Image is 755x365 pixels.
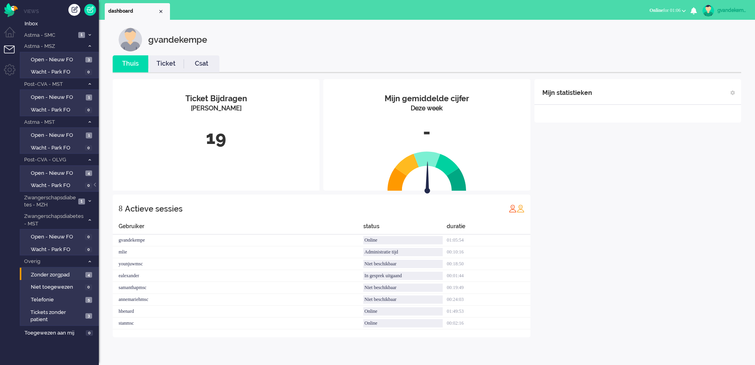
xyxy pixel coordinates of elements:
div: 19 [119,125,313,151]
span: Zwangerschapsdiabetes - MST [23,213,84,227]
li: Ticket [148,55,184,72]
span: Post-CVA - MST [23,81,84,88]
span: Open - Nieuw FO [31,233,83,241]
span: Open - Nieuw FO [31,94,84,101]
div: In gesprek uitgaand [363,272,443,280]
span: Inbox [25,20,99,28]
span: Niet toegewezen [31,284,83,291]
span: Open - Nieuw FO [31,170,83,177]
div: gvandekempe [148,28,207,51]
span: Open - Nieuw FO [31,56,83,64]
div: Niet beschikbaar [363,295,443,304]
img: arrow.svg [410,161,444,195]
div: Online [363,307,443,316]
div: 00:02:16 [447,318,530,329]
div: 00:24:03 [447,294,530,306]
div: 00:18:50 [447,258,530,270]
a: Wacht - Park FO 0 [23,245,98,253]
a: Telefonie 5 [23,295,98,304]
span: Online [649,8,663,13]
div: 00:10:16 [447,246,530,258]
span: Zwangerschapsdiabetes - MZH [23,194,76,209]
span: 0 [86,330,93,336]
div: Deze week [329,104,524,113]
span: 3 [85,57,92,63]
span: 1 [86,132,92,138]
div: mlie [113,246,363,258]
li: Onlinefor 01:06 [645,2,691,20]
span: dashboard [108,8,158,15]
span: 1 [86,95,92,100]
div: younjuwmsc [113,258,363,270]
div: [PERSON_NAME] [119,104,313,113]
span: Wacht - Park FO [31,68,83,76]
span: 0 [85,69,92,75]
a: Open - Nieuw FO 0 [23,232,98,241]
div: 00:01:44 [447,270,530,282]
span: 4 [85,170,92,176]
span: 0 [85,183,92,189]
button: Onlinefor 01:06 [645,5,691,16]
div: status [363,222,447,235]
li: Tickets menu [4,45,22,63]
span: Wacht - Park FO [31,144,83,152]
img: flow_omnibird.svg [4,3,18,17]
span: 0 [85,145,92,151]
div: ealexander [113,270,363,282]
div: Niet beschikbaar [363,260,443,268]
div: Administratie tijd [363,248,443,256]
div: 8 [119,200,123,216]
a: Zonder zorgpad 4 [23,270,98,279]
span: Overig [23,258,84,265]
span: Telefonie [31,296,83,304]
a: Open - Nieuw FO 4 [23,168,98,177]
div: gvandekempe [717,6,747,14]
a: Open - Nieuw FO 1 [23,130,98,139]
div: 01:49:53 [447,306,530,318]
div: Online [363,319,443,327]
a: gvandekempe [701,5,747,17]
span: 4 [85,272,92,278]
div: Mijn statistieken [542,85,592,101]
span: 5 [85,297,92,303]
a: Wacht - Park FO 0 [23,143,98,152]
span: Post-CVA - OLVG [23,156,84,164]
div: Niet beschikbaar [363,284,443,292]
span: 1 [78,32,85,38]
a: Toegewezen aan mij 0 [23,328,99,337]
a: Wacht - Park FO 0 [23,181,98,189]
a: Omnidesk [4,5,18,11]
li: Dashboard [105,3,170,20]
li: Views [24,8,99,15]
span: Astma - MST [23,119,84,126]
div: 00:19:49 [447,282,530,294]
div: Gebruiker [113,222,363,235]
a: Wacht - Park FO 0 [23,105,98,114]
div: stanmsc [113,318,363,329]
span: 1 [78,199,85,204]
div: Creëer ticket [68,4,80,16]
img: semi_circle.svg [387,151,466,191]
div: annemariehmsc [113,294,363,306]
div: 01:05:54 [447,235,530,246]
li: Thuis [113,55,148,72]
a: Ticket [148,59,184,68]
span: 0 [85,247,92,253]
div: - [329,119,524,145]
span: Toegewezen aan mij [25,329,83,337]
div: Ticket Bijdragen [119,93,313,104]
div: gvandekempe [113,235,363,246]
a: Inbox [23,19,99,28]
div: Actieve sessies [125,201,183,217]
li: Admin menu [4,64,22,82]
a: Open - Nieuw FO 3 [23,55,98,64]
a: Wacht - Park FO 0 [23,67,98,76]
div: samanthapmsc [113,282,363,294]
a: Niet toegewezen 0 [23,282,98,291]
span: Zonder zorgpad [31,271,83,279]
span: 0 [85,107,92,113]
img: customer.svg [119,28,142,51]
a: Quick Ticket [84,4,96,16]
span: Wacht - Park FO [31,182,83,189]
a: Tickets zonder patient 3 [23,308,98,323]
